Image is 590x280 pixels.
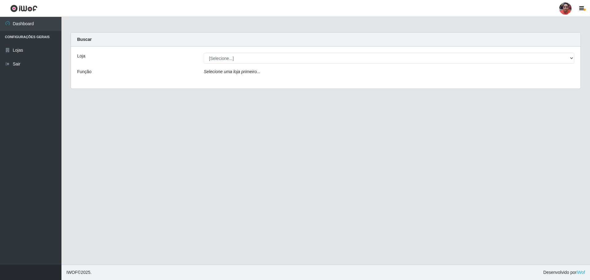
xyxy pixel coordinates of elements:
[77,53,85,59] label: Loja
[204,69,260,74] i: Selecione uma loja primeiro...
[77,69,92,75] label: Função
[543,269,585,276] span: Desenvolvido por
[66,270,78,275] span: IWOF
[576,270,585,275] a: iWof
[10,5,37,12] img: CoreUI Logo
[66,269,92,276] span: © 2025 .
[77,37,92,42] strong: Buscar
